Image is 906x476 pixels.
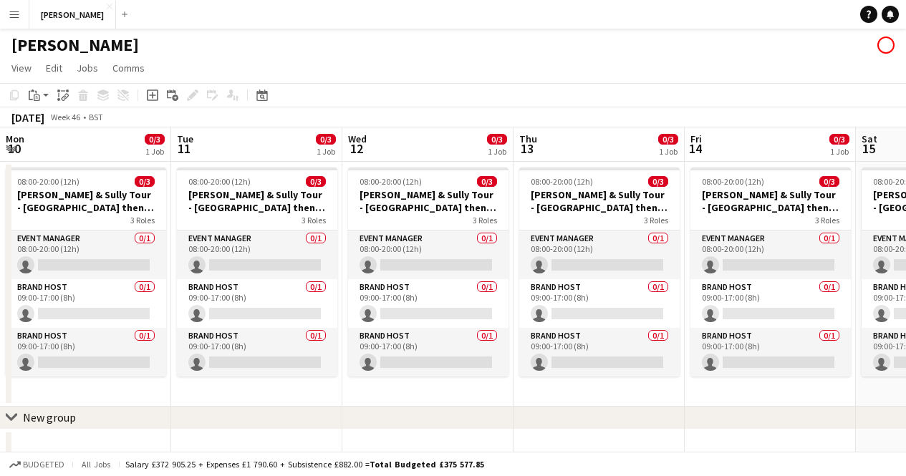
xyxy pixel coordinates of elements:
[177,188,337,214] h3: [PERSON_NAME] & Sully Tour - [GEOGRAPHIC_DATA] then [GEOGRAPHIC_DATA] DATES TBC
[702,176,764,187] span: 08:00-20:00 (12h)
[6,132,24,145] span: Mon
[659,146,678,157] div: 1 Job
[690,230,851,279] app-card-role: Event Manager0/108:00-20:00 (12h)
[23,410,76,424] div: New group
[346,140,367,157] span: 12
[177,279,337,328] app-card-role: Brand Host0/109:00-17:00 (8h)
[107,59,150,77] a: Comms
[477,176,497,187] span: 0/3
[819,176,839,187] span: 0/3
[531,176,593,187] span: 08:00-20:00 (12h)
[89,112,103,122] div: BST
[517,140,537,157] span: 13
[317,146,335,157] div: 1 Job
[177,167,337,377] app-job-card: 08:00-20:00 (12h)0/3[PERSON_NAME] & Sully Tour - [GEOGRAPHIC_DATA] then [GEOGRAPHIC_DATA] DATES T...
[348,328,509,377] app-card-role: Brand Host0/109:00-17:00 (8h)
[6,230,166,279] app-card-role: Event Manager0/108:00-20:00 (12h)
[6,279,166,328] app-card-role: Brand Host0/109:00-17:00 (8h)
[519,328,680,377] app-card-role: Brand Host0/109:00-17:00 (8h)
[177,132,193,145] span: Tue
[46,62,62,74] span: Edit
[348,279,509,328] app-card-role: Brand Host0/109:00-17:00 (8h)
[859,140,877,157] span: 15
[877,37,895,54] app-user-avatar: Owen Phillips
[40,59,68,77] a: Edit
[145,146,164,157] div: 1 Job
[473,215,497,225] span: 3 Roles
[11,62,32,74] span: View
[6,188,166,214] h3: [PERSON_NAME] & Sully Tour - [GEOGRAPHIC_DATA] then [GEOGRAPHIC_DATA] DATES TBC
[11,34,139,56] h1: [PERSON_NAME]
[17,176,79,187] span: 08:00-20:00 (12h)
[112,62,145,74] span: Comms
[6,328,166,377] app-card-role: Brand Host0/109:00-17:00 (8h)
[690,132,702,145] span: Fri
[370,459,484,470] span: Total Budgeted £375 577.85
[815,215,839,225] span: 3 Roles
[175,140,193,157] span: 11
[23,460,64,470] span: Budgeted
[487,134,507,145] span: 0/3
[316,134,336,145] span: 0/3
[47,112,83,122] span: Week 46
[11,110,44,125] div: [DATE]
[690,167,851,377] app-job-card: 08:00-20:00 (12h)0/3[PERSON_NAME] & Sully Tour - [GEOGRAPHIC_DATA] then [GEOGRAPHIC_DATA] DATES T...
[488,146,506,157] div: 1 Job
[830,146,849,157] div: 1 Job
[644,215,668,225] span: 3 Roles
[177,230,337,279] app-card-role: Event Manager0/108:00-20:00 (12h)
[348,188,509,214] h3: [PERSON_NAME] & Sully Tour - [GEOGRAPHIC_DATA] then [GEOGRAPHIC_DATA] DATES TBC
[145,134,165,145] span: 0/3
[690,328,851,377] app-card-role: Brand Host0/109:00-17:00 (8h)
[79,459,113,470] span: All jobs
[519,279,680,328] app-card-role: Brand Host0/109:00-17:00 (8h)
[519,167,680,377] app-job-card: 08:00-20:00 (12h)0/3[PERSON_NAME] & Sully Tour - [GEOGRAPHIC_DATA] then [GEOGRAPHIC_DATA] DATES T...
[135,176,155,187] span: 0/3
[348,230,509,279] app-card-role: Event Manager0/108:00-20:00 (12h)
[688,140,702,157] span: 14
[690,188,851,214] h3: [PERSON_NAME] & Sully Tour - [GEOGRAPHIC_DATA] then [GEOGRAPHIC_DATA] DATES TBC
[71,59,104,77] a: Jobs
[829,134,849,145] span: 0/3
[648,176,668,187] span: 0/3
[188,176,251,187] span: 08:00-20:00 (12h)
[7,457,67,472] button: Budgeted
[360,176,422,187] span: 08:00-20:00 (12h)
[125,459,484,470] div: Salary £372 905.25 + Expenses £1 790.60 + Subsistence £882.00 =
[519,230,680,279] app-card-role: Event Manager0/108:00-20:00 (12h)
[29,1,116,29] button: [PERSON_NAME]
[77,62,98,74] span: Jobs
[177,328,337,377] app-card-role: Brand Host0/109:00-17:00 (8h)
[130,215,155,225] span: 3 Roles
[348,167,509,377] app-job-card: 08:00-20:00 (12h)0/3[PERSON_NAME] & Sully Tour - [GEOGRAPHIC_DATA] then [GEOGRAPHIC_DATA] DATES T...
[658,134,678,145] span: 0/3
[862,132,877,145] span: Sat
[6,167,166,377] app-job-card: 08:00-20:00 (12h)0/3[PERSON_NAME] & Sully Tour - [GEOGRAPHIC_DATA] then [GEOGRAPHIC_DATA] DATES T...
[690,279,851,328] app-card-role: Brand Host0/109:00-17:00 (8h)
[306,176,326,187] span: 0/3
[302,215,326,225] span: 3 Roles
[519,188,680,214] h3: [PERSON_NAME] & Sully Tour - [GEOGRAPHIC_DATA] then [GEOGRAPHIC_DATA] DATES TBC
[519,132,537,145] span: Thu
[6,59,37,77] a: View
[4,140,24,157] span: 10
[348,132,367,145] span: Wed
